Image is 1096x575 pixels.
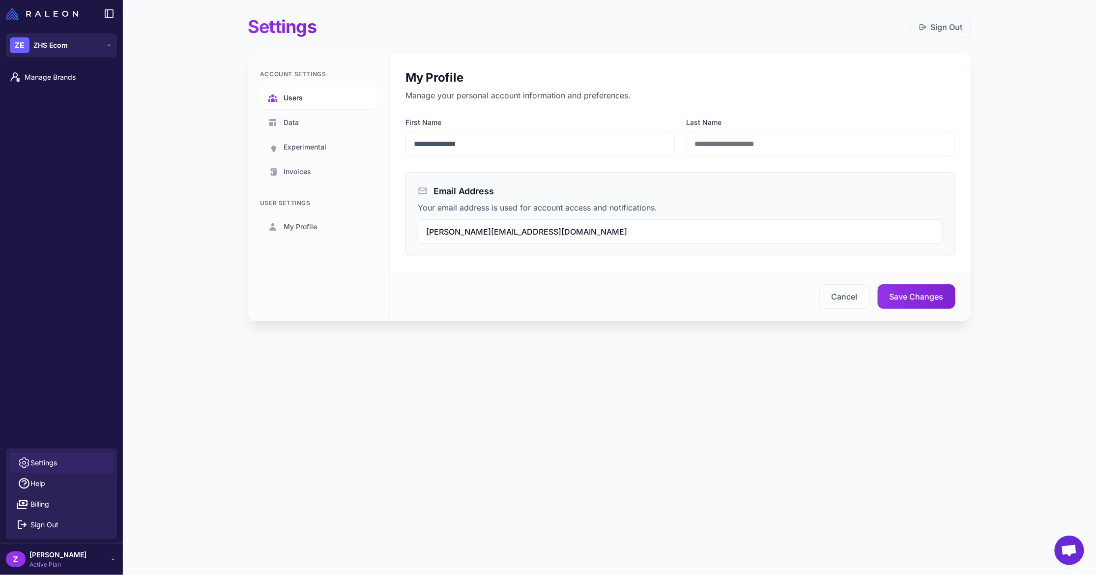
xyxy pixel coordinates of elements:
span: My Profile [284,221,317,232]
button: Sign Out [10,514,113,535]
h3: Email Address [433,184,494,198]
button: Cancel [819,284,870,309]
div: Open chat [1055,536,1084,565]
p: Your email address is used for account access and notifications. [418,202,943,213]
button: ZEZHS Ecom [6,33,117,57]
div: Z [6,551,26,567]
label: Last Name [687,117,956,128]
a: Invoices [260,160,377,183]
span: [PERSON_NAME][EMAIL_ADDRESS][DOMAIN_NAME] [426,227,627,237]
span: Experimental [284,142,326,152]
p: Manage your personal account information and preferences. [405,90,955,101]
span: Settings [30,457,57,468]
a: Sign Out [919,21,963,33]
span: Active Plan [29,560,87,569]
label: First Name [405,117,675,128]
a: My Profile [260,215,377,238]
span: Invoices [284,166,311,177]
a: Users [260,87,377,109]
a: Experimental [260,136,377,158]
span: Help [30,478,45,489]
button: Sign Out [911,17,971,37]
a: Manage Brands [4,67,119,88]
a: Data [260,111,377,134]
a: Raleon Logo [6,8,82,20]
h2: My Profile [405,70,955,86]
img: Raleon Logo [6,8,78,20]
button: Save Changes [878,284,955,309]
span: Data [284,117,299,128]
div: User Settings [260,199,377,208]
div: Account Settings [260,70,377,79]
div: ZE [10,37,29,53]
a: Help [10,473,113,494]
span: ZHS Ecom [33,40,68,51]
span: Billing [30,499,49,510]
span: Users [284,92,303,103]
span: [PERSON_NAME] [29,549,87,560]
span: Sign Out [30,519,58,530]
h1: Settings [248,16,317,38]
span: Manage Brands [25,72,111,83]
